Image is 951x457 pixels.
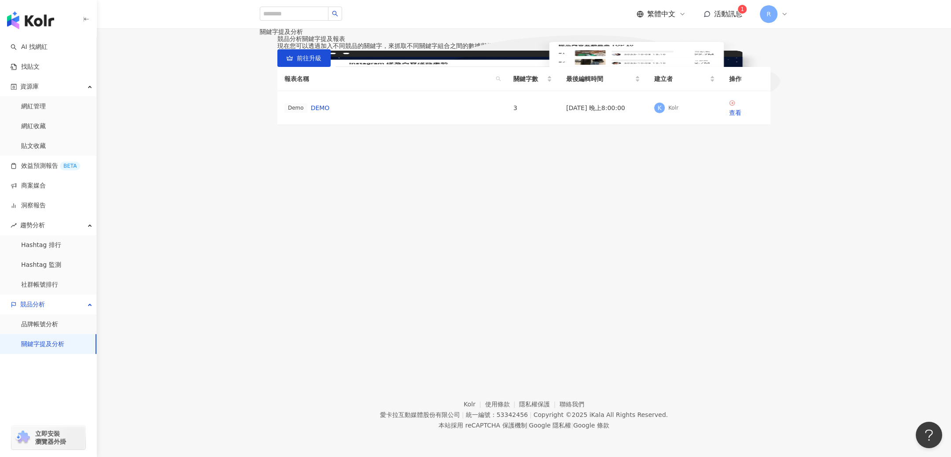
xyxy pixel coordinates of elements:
span: 前往升級 [297,55,321,62]
a: 商案媒合 [11,181,46,190]
span: R [767,9,771,19]
a: searchAI 找網紅 [11,43,48,52]
span: 立即安裝 瀏覽器外掛 [35,430,66,446]
a: chrome extension立即安裝 瀏覽器外掛 [11,426,85,450]
a: 品牌帳號分析 [21,320,58,329]
span: 報表名稱 [284,74,492,84]
div: 查看 [729,108,763,118]
span: rise [11,222,17,228]
span: 本站採用 reCAPTCHA 保護機制 [439,420,609,431]
div: Copyright © 2025 All Rights Reserved. [534,411,668,418]
span: 建立者 [654,74,708,84]
span: | [571,422,573,429]
a: 社群帳號排行 [21,280,58,289]
span: 繁體中文 [647,9,675,19]
a: Google 條款 [573,422,609,429]
span: 資源庫 [20,77,39,96]
span: search [494,72,503,85]
span: 競品分析 [20,295,45,314]
a: Kolr [464,401,485,408]
a: iKala [590,411,605,418]
div: 愛卡拉互動媒體股份有限公司 [380,411,460,418]
img: logo [7,11,54,29]
a: 隱私權保護 [519,401,560,408]
a: 前往升級 [277,49,331,67]
a: 關鍵字提及分析 [21,340,64,349]
a: DEMO [311,103,330,113]
span: search [332,11,338,17]
th: 建立者 [647,67,722,91]
span: 關鍵字數 [513,74,545,84]
a: Hashtag 排行 [21,241,61,250]
span: 活動訊息 [714,10,742,18]
th: 最後編輯時間 [559,67,647,91]
a: Google 隱私權 [529,422,571,429]
a: 使用條款 [485,401,520,408]
th: 操作 [722,67,770,91]
th: 關鍵字數 [506,67,559,91]
span: search [496,76,501,81]
span: K [657,103,661,113]
span: 趨勢分析 [20,215,45,235]
img: chrome extension [14,431,31,445]
td: 3 [506,91,559,125]
span: | [530,411,532,418]
td: [DATE] 晚上8:00:00 [559,91,647,125]
div: 關鍵字提及分析 [260,28,788,35]
a: Hashtag 監測 [21,261,61,269]
a: 貼文收藏 [21,142,46,151]
iframe: Help Scout Beacon - Open [916,422,942,448]
a: 聯絡我們 [560,401,584,408]
span: 1 [741,6,744,12]
a: 網紅管理 [21,102,46,111]
a: 效益預測報告BETA [11,162,80,170]
img: 競品分析關鍵字提及報表 [260,35,788,125]
div: Kolr [668,104,678,112]
a: 查看 [729,100,763,118]
span: | [462,411,464,418]
div: 統一編號：53342456 [466,411,528,418]
span: Demo [284,103,307,113]
a: 找貼文 [11,63,40,71]
a: 網紅收藏 [21,122,46,131]
span: 最後編輯時間 [566,74,633,84]
span: | [527,422,529,429]
sup: 1 [738,5,747,14]
a: 洞察報告 [11,201,46,210]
